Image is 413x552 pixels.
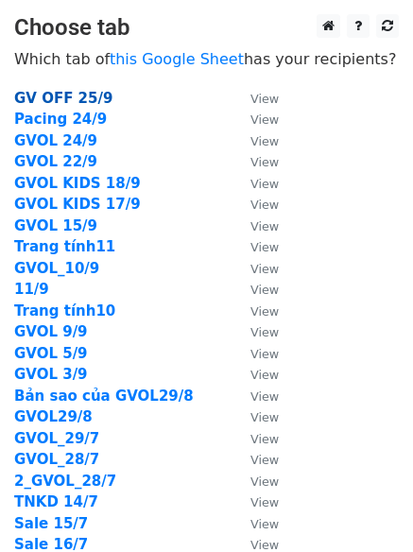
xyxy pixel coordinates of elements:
[250,112,279,127] small: View
[14,153,97,170] a: GVOL 22/9
[14,49,399,69] p: Which tab of has your recipients?
[250,474,279,489] small: View
[110,50,244,68] a: this Google Sheet
[232,260,279,277] a: View
[14,366,88,383] a: GVOL 3/9
[250,304,279,319] small: View
[232,90,279,107] a: View
[14,238,115,255] a: Trang tính11
[232,408,279,425] a: View
[14,493,98,510] a: TNKD 14/7
[250,134,279,148] small: View
[14,388,194,405] a: Bản sao của GVOL29/8
[232,153,279,170] a: View
[250,389,279,404] small: View
[14,14,399,42] h3: Choose tab
[14,260,99,277] a: GVOL_10/9
[14,196,141,213] a: GVOL KIDS 17/9
[232,323,279,340] a: View
[232,132,279,149] a: View
[250,517,279,531] small: View
[250,283,279,297] small: View
[14,473,116,490] a: 2_GVOL_28/7
[14,430,99,447] a: GVOL_29/7
[14,281,49,298] a: 11/9
[232,515,279,532] a: View
[232,111,279,128] a: View
[250,453,279,467] small: View
[250,347,279,361] small: View
[14,111,107,128] a: Pacing 24/9
[14,90,112,107] a: GV OFF 25/9
[232,451,279,468] a: View
[232,473,279,490] a: View
[250,262,279,276] small: View
[14,408,93,425] a: GVOL29/8
[232,281,279,298] a: View
[14,302,115,319] a: Trang tính10
[250,240,279,254] small: View
[14,451,99,468] a: GVOL_28/7
[250,410,279,424] small: View
[250,368,279,382] small: View
[232,238,279,255] a: View
[232,217,279,234] a: View
[250,177,279,191] small: View
[318,461,413,552] iframe: Chat Widget
[232,388,279,405] a: View
[14,515,88,532] a: Sale 15/7
[232,302,279,319] a: View
[250,92,279,106] small: View
[14,323,88,340] a: GVOL 9/9
[232,430,279,447] a: View
[232,493,279,510] a: View
[232,366,279,383] a: View
[14,132,97,149] a: GVOL 24/9
[14,345,88,362] a: GVOL 5/9
[232,196,279,213] a: View
[232,175,279,192] a: View
[250,538,279,552] small: View
[250,495,279,509] small: View
[250,432,279,446] small: View
[232,345,279,362] a: View
[14,217,97,234] a: GVOL 15/9
[250,219,279,233] small: View
[250,198,279,212] small: View
[250,155,279,169] small: View
[14,175,141,192] a: GVOL KIDS 18/9
[250,325,279,339] small: View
